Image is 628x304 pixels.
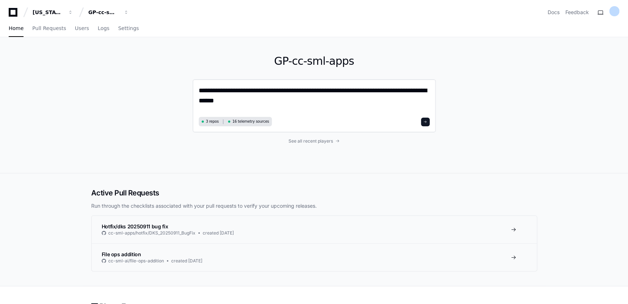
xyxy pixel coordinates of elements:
[32,20,66,37] a: Pull Requests
[118,26,139,30] span: Settings
[193,55,436,68] h1: GP-cc-sml-apps
[193,138,436,144] a: See all recent players
[75,26,89,30] span: Users
[171,258,202,264] span: created [DATE]
[75,20,89,37] a: Users
[206,119,219,124] span: 3 repos
[102,251,141,257] span: File ops addition
[548,9,560,16] a: Docs
[232,119,269,124] span: 16 telemetry sources
[91,188,537,198] h2: Active Pull Requests
[91,202,537,210] p: Run through the checklists associated with your pull requests to verify your upcoming releases.
[92,243,537,271] a: File ops additioncc-sml-ai/file-ops-additioncreated [DATE]
[88,9,119,16] div: GP-cc-sml-apps
[108,230,195,236] span: cc-sml-apps/hotfix/DKS_20250911_BugFix
[98,26,109,30] span: Logs
[33,9,64,16] div: [US_STATE] Pacific
[565,9,589,16] button: Feedback
[9,26,24,30] span: Home
[9,20,24,37] a: Home
[108,258,164,264] span: cc-sml-ai/file-ops-addition
[98,20,109,37] a: Logs
[203,230,234,236] span: created [DATE]
[118,20,139,37] a: Settings
[85,6,132,19] button: GP-cc-sml-apps
[32,26,66,30] span: Pull Requests
[102,223,168,229] span: Hotfix/dks 20250911 bug fix
[288,138,333,144] span: See all recent players
[30,6,76,19] button: [US_STATE] Pacific
[92,216,537,243] a: Hotfix/dks 20250911 bug fixcc-sml-apps/hotfix/DKS_20250911_BugFixcreated [DATE]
